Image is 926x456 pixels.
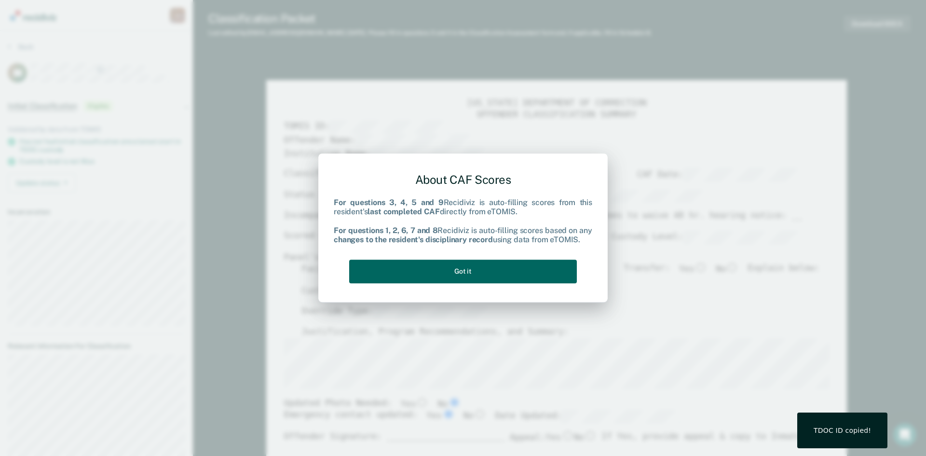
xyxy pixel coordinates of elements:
div: TDOC ID copied! [814,426,871,435]
b: last completed CAF [368,207,439,217]
b: changes to the resident's disciplinary record [334,235,493,244]
b: For questions 1, 2, 6, 7 and 8 [334,226,437,235]
div: About CAF Scores [334,165,592,194]
div: Recidiviz is auto-filling scores from this resident's directly from eTOMIS. Recidiviz is auto-fil... [334,198,592,245]
button: Got it [349,260,577,283]
b: For questions 3, 4, 5 and 9 [334,198,444,207]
